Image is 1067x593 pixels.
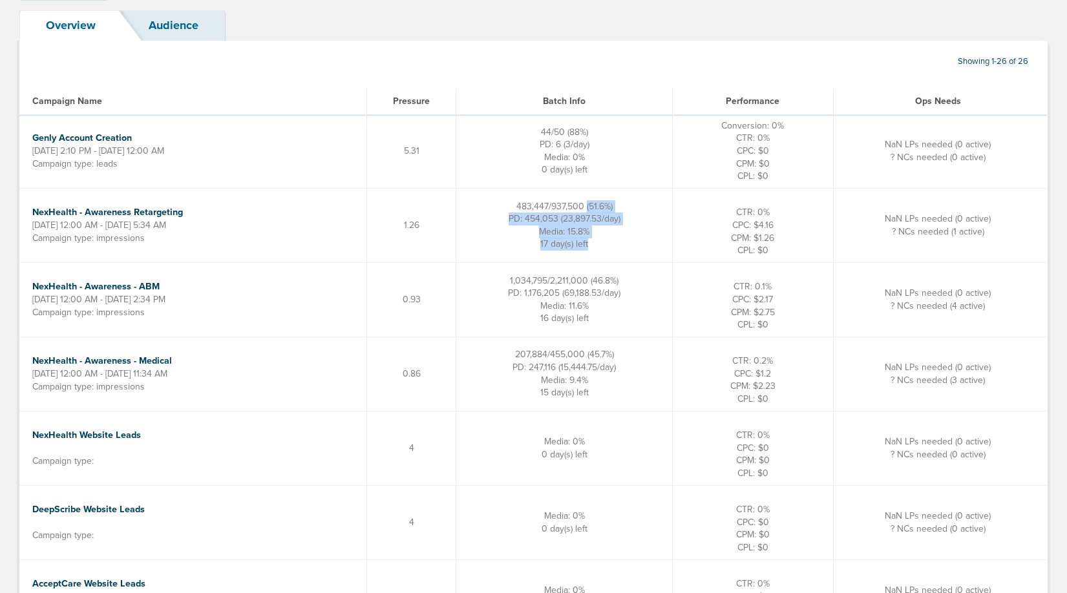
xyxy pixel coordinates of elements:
[32,145,164,156] span: [DATE] 2:10 PM - [DATE] 12:00 AM
[32,578,145,589] a: AcceptCare Website Leads
[512,362,616,373] span: PD: 247,116 (15,444.75/day)
[736,430,770,441] span: CTR: 0%
[834,337,1048,411] td: NaN LPs needed (0 active) ? NCs needed (3 active)
[542,449,587,460] span: 0 day(s) left
[32,368,167,379] span: [DATE] 12:00 AM - [DATE] 11:34 AM
[834,262,1048,337] td: NaN LPs needed (0 active) ? NCs needed (4 active)
[721,120,784,131] span: Conversion: 0%
[32,504,145,515] a: DeepScribe Website Leads
[736,158,770,169] span: CPM: $0
[32,455,94,466] span: Campaign type:
[737,542,768,553] span: CPL: $0
[32,132,132,143] a: Genly Account Creation
[19,10,122,41] a: Overview
[367,88,456,114] th: Pressure
[32,207,183,218] a: NexHealth - Awareness Retargeting
[32,381,145,392] span: Campaign type: impressions
[542,523,587,534] span: 0 day(s) left
[731,233,774,244] span: CPM: $1.26
[731,307,775,318] span: CPM: $2.75
[32,294,165,305] span: [DATE] 12:00 AM - [DATE] 2:34 PM
[404,220,419,231] span: 1.26
[403,368,421,379] span: 0.86
[915,96,961,107] span: Ops Needs
[32,158,118,169] span: Campaign type: leads
[737,171,768,182] span: CPL: $0
[32,430,141,441] a: NexHealth Website Leads
[510,275,618,286] span: 1,034,795/2,211,000 (46.8%)
[409,517,414,528] span: 4
[508,287,620,298] span: PD: 1,176,205 (69,188.53/day)
[737,319,768,330] span: CPL: $0
[737,442,769,453] span: CPC: $0
[515,349,614,360] span: 207,884/455,000 (45.7%)
[32,530,94,541] span: Campaign type:
[732,355,773,366] span: CTR: 0.2%
[958,56,1028,67] span: Showing 1-26 of 26
[834,188,1048,262] td: NaN LPs needed (0 active) ? NCs needed (1 active)
[540,139,589,150] span: PD: 6 (3/day)
[32,307,145,318] span: Campaign type: impressions
[834,485,1048,559] td: NaN LPs needed (0 active) ? NCs needed (0 active)
[544,510,585,521] span: Media: 0%
[516,201,613,212] span: 483,447/937,500 (51.6%)
[736,578,770,589] span: CTR: 0%
[737,145,769,156] span: CPC: $0
[32,355,172,366] a: NexHealth - Awareness - Medical
[734,281,772,292] span: CTR: 0.1%
[737,393,768,404] span: CPL: $0
[672,88,833,114] th: Performance
[542,164,587,175] span: 0 day(s) left
[32,220,166,231] span: [DATE] 12:00 AM - [DATE] 5:34 AM
[32,281,160,292] a: NexHealth - Awareness - ABM
[736,132,770,143] span: CTR: 0%
[539,226,589,237] span: Media: 15.8%
[736,529,770,540] span: CPM: $0
[32,96,102,107] span: Campaign Name
[403,294,421,305] span: 0.93
[540,387,589,398] span: 15 day(s) left
[404,145,419,156] span: 5.31
[737,468,768,479] span: CPL: $0
[730,380,776,391] span: CPM: $2.23
[734,368,771,379] span: CPC: $1.2
[834,411,1048,485] td: NaN LPs needed (0 active) ? NCs needed (0 active)
[732,220,774,231] span: CPC: $4.16
[736,455,770,466] span: CPM: $0
[834,114,1048,188] td: NaN LPs needed (0 active) ? NCs needed (0 active)
[409,442,414,453] span: 4
[544,152,585,163] span: Media: 0%
[732,294,773,305] span: CPC: $2.17
[456,88,673,114] th: Batch Info
[737,245,768,256] span: CPL: $0
[32,233,145,244] span: Campaign type: impressions
[541,375,588,386] span: Media: 9.4%
[736,207,770,218] span: CTR: 0%
[541,127,588,138] span: 44/50 (88%)
[544,436,585,447] span: Media: 0%
[509,213,620,224] span: PD: 454,053 (23,897.53/day)
[122,10,225,41] a: Audience
[540,238,588,249] span: 17 day(s) left
[736,504,770,515] span: CTR: 0%
[540,313,589,324] span: 16 day(s) left
[540,300,589,311] span: Media: 11.6%
[737,517,769,528] span: CPC: $0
